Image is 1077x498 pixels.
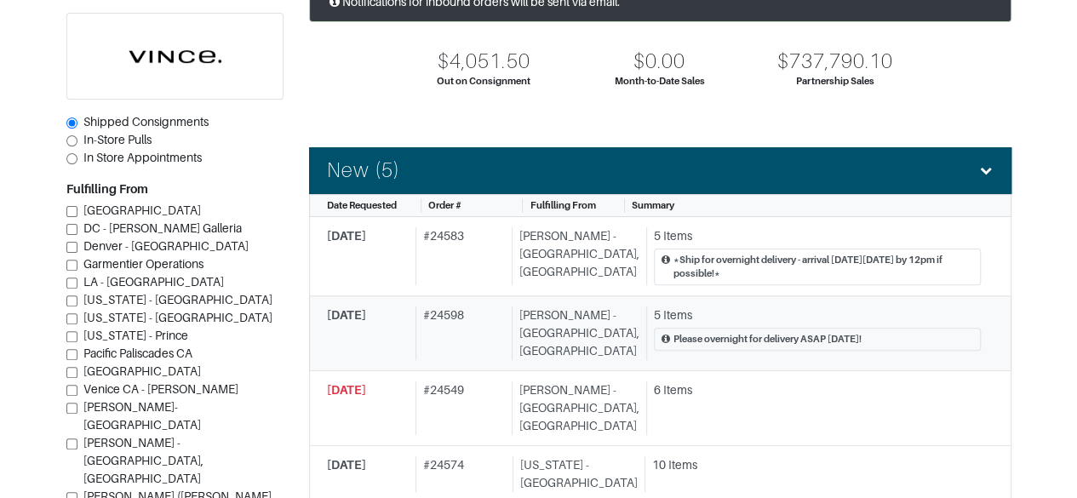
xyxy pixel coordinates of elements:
[66,153,77,164] input: In Store Appointments
[327,200,397,210] span: Date Requested
[66,295,77,306] input: [US_STATE] - [GEOGRAPHIC_DATA]
[83,382,238,396] span: Venice CA - [PERSON_NAME]
[512,306,639,360] div: [PERSON_NAME] - [GEOGRAPHIC_DATA], [GEOGRAPHIC_DATA]
[615,74,705,89] div: Month-to-Date Sales
[512,227,639,286] div: [PERSON_NAME] - [GEOGRAPHIC_DATA], [GEOGRAPHIC_DATA]
[327,229,366,243] span: [DATE]
[83,239,249,253] span: Denver - [GEOGRAPHIC_DATA]
[66,180,148,198] label: Fulfilling From
[83,329,188,342] span: [US_STATE] - Prince
[66,206,77,217] input: [GEOGRAPHIC_DATA]
[66,242,77,253] input: Denver - [GEOGRAPHIC_DATA]
[66,331,77,342] input: [US_STATE] - Prince
[673,253,973,282] div: *Ship for overnight delivery - arrival [DATE][DATE] by 12pm if possible!*
[327,158,400,183] h4: New (5)
[83,115,209,129] span: Shipped Consignments
[327,308,366,322] span: [DATE]
[415,306,505,360] div: # 24598
[83,257,203,271] span: Garmentier Operations
[66,260,77,271] input: Garmentier Operations
[66,117,77,129] input: Shipped Consignments
[512,381,639,435] div: [PERSON_NAME] - [GEOGRAPHIC_DATA], [GEOGRAPHIC_DATA]
[415,227,505,286] div: # 24583
[415,381,505,435] div: # 24549
[66,278,77,289] input: LA - [GEOGRAPHIC_DATA]
[66,367,77,378] input: [GEOGRAPHIC_DATA]
[83,436,203,485] span: [PERSON_NAME] - [GEOGRAPHIC_DATA], [GEOGRAPHIC_DATA]
[654,381,981,399] div: 6 Items
[530,200,595,210] span: Fulfilling From
[66,313,77,324] input: [US_STATE] - [GEOGRAPHIC_DATA]
[83,221,242,235] span: DC - [PERSON_NAME] Galleria
[632,200,674,210] span: Summary
[513,456,638,492] div: [US_STATE] - [GEOGRAPHIC_DATA]
[654,227,981,245] div: 5 Items
[83,346,192,360] span: Pacific Paliscades CA
[66,385,77,396] input: Venice CA - [PERSON_NAME]
[415,456,506,492] div: # 24574
[83,151,202,164] span: In Store Appointments
[428,200,461,210] span: Order #
[327,458,366,472] span: [DATE]
[438,49,530,74] div: $4,051.50
[67,14,283,99] img: cyAkLTq7csKWtL9WARqkkVaF.png
[83,293,272,306] span: [US_STATE] - [GEOGRAPHIC_DATA]
[652,456,981,474] div: 10 Items
[673,332,862,346] div: Please overnight for delivery ASAP [DATE]!
[83,203,201,217] span: [GEOGRAPHIC_DATA]
[66,135,77,146] input: In-Store Pulls
[633,49,685,74] div: $0.00
[66,224,77,235] input: DC - [PERSON_NAME] Galleria
[83,133,152,146] span: In-Store Pulls
[327,383,366,397] span: [DATE]
[83,275,224,289] span: LA - [GEOGRAPHIC_DATA]
[83,311,272,324] span: [US_STATE] - [GEOGRAPHIC_DATA]
[66,403,77,414] input: [PERSON_NAME]-[GEOGRAPHIC_DATA]
[83,364,201,378] span: [GEOGRAPHIC_DATA]
[66,438,77,449] input: [PERSON_NAME] - [GEOGRAPHIC_DATA], [GEOGRAPHIC_DATA]
[437,74,530,89] div: Out on Consignment
[83,400,201,432] span: [PERSON_NAME]-[GEOGRAPHIC_DATA]
[796,74,874,89] div: Partnership Sales
[776,49,893,74] div: $737,790.10
[654,306,981,324] div: 5 Items
[66,349,77,360] input: Pacific Paliscades CA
